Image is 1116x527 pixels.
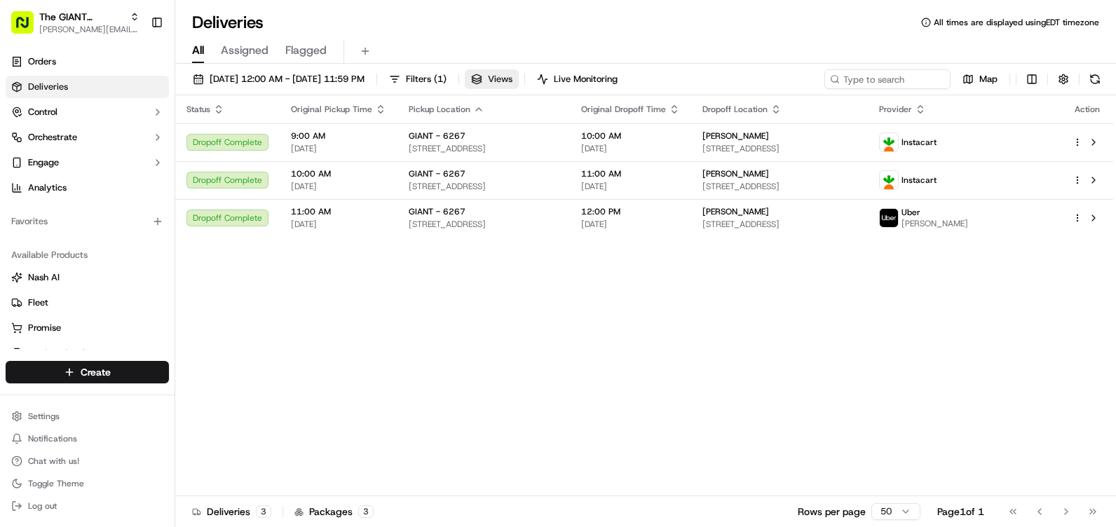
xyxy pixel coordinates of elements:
[28,456,79,467] span: Chat with us!
[409,168,465,179] span: GIANT - 6267
[36,90,252,105] input: Got a question? Start typing here...
[465,69,519,89] button: Views
[6,244,169,266] div: Available Products
[702,143,857,154] span: [STREET_ADDRESS]
[192,11,264,34] h1: Deliveries
[14,56,255,78] p: Welcome 👋
[6,101,169,123] button: Control
[1085,69,1105,89] button: Refresh
[409,130,465,142] span: GIANT - 6267
[880,209,898,227] img: profile_uber_ahold_partner.png
[291,219,386,230] span: [DATE]
[702,130,769,142] span: [PERSON_NAME]
[6,317,169,339] button: Promise
[28,411,60,422] span: Settings
[6,76,169,98] a: Deliveries
[99,237,170,248] a: Powered byPylon
[702,104,768,115] span: Dropoff Location
[1073,104,1102,115] div: Action
[937,505,984,519] div: Page 1 of 1
[11,322,163,334] a: Promise
[409,206,465,217] span: GIANT - 6267
[702,181,857,192] span: [STREET_ADDRESS]
[6,361,169,383] button: Create
[798,505,866,519] p: Rows per page
[6,6,145,39] button: The GIANT Company[PERSON_NAME][EMAIL_ADDRESS][DOMAIN_NAME]
[48,148,177,159] div: We're available if you need us!
[28,296,48,309] span: Fleet
[488,73,512,85] span: Views
[192,505,271,519] div: Deliveries
[139,238,170,248] span: Pylon
[581,206,680,217] span: 12:00 PM
[291,104,372,115] span: Original Pickup Time
[6,292,169,314] button: Fleet
[48,134,230,148] div: Start new chat
[6,451,169,471] button: Chat with us!
[118,205,130,216] div: 💻
[28,55,56,68] span: Orders
[14,205,25,216] div: 📗
[256,505,271,518] div: 3
[581,104,666,115] span: Original Dropoff Time
[879,104,912,115] span: Provider
[291,181,386,192] span: [DATE]
[6,474,169,493] button: Toggle Theme
[702,168,769,179] span: [PERSON_NAME]
[28,106,57,118] span: Control
[39,10,124,24] button: The GIANT Company
[238,138,255,155] button: Start new chat
[406,73,447,85] span: Filters
[113,198,231,223] a: 💻API Documentation
[28,500,57,512] span: Log out
[28,271,60,284] span: Nash AI
[28,131,77,144] span: Orchestrate
[702,206,769,217] span: [PERSON_NAME]
[294,505,374,519] div: Packages
[221,42,268,59] span: Assigned
[6,429,169,449] button: Notifications
[6,126,169,149] button: Orchestrate
[531,69,624,89] button: Live Monitoring
[409,143,559,154] span: [STREET_ADDRESS]
[11,271,163,284] a: Nash AI
[824,69,951,89] input: Type to search
[901,218,968,229] span: [PERSON_NAME]
[291,143,386,154] span: [DATE]
[28,182,67,194] span: Analytics
[581,130,680,142] span: 10:00 AM
[6,50,169,73] a: Orders
[901,174,937,186] span: Instacart
[581,181,680,192] span: [DATE]
[934,17,1099,28] span: All times are displayed using EDT timezone
[6,266,169,289] button: Nash AI
[554,73,618,85] span: Live Monitoring
[186,104,210,115] span: Status
[979,73,998,85] span: Map
[28,81,68,93] span: Deliveries
[6,177,169,199] a: Analytics
[6,496,169,516] button: Log out
[28,433,77,444] span: Notifications
[6,210,169,233] div: Favorites
[11,347,163,360] a: Product Catalog
[8,198,113,223] a: 📗Knowledge Base
[285,42,327,59] span: Flagged
[291,168,386,179] span: 10:00 AM
[28,203,107,217] span: Knowledge Base
[14,134,39,159] img: 1736555255976-a54dd68f-1ca7-489b-9aae-adbdc363a1c4
[6,151,169,174] button: Engage
[186,69,371,89] button: [DATE] 12:00 AM - [DATE] 11:59 PM
[358,505,374,518] div: 3
[28,478,84,489] span: Toggle Theme
[901,137,937,148] span: Instacart
[901,207,920,218] span: Uber
[581,168,680,179] span: 11:00 AM
[6,342,169,364] button: Product Catalog
[581,219,680,230] span: [DATE]
[39,24,139,35] button: [PERSON_NAME][EMAIL_ADDRESS][DOMAIN_NAME]
[880,171,898,189] img: profile_instacart_ahold_partner.png
[192,42,204,59] span: All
